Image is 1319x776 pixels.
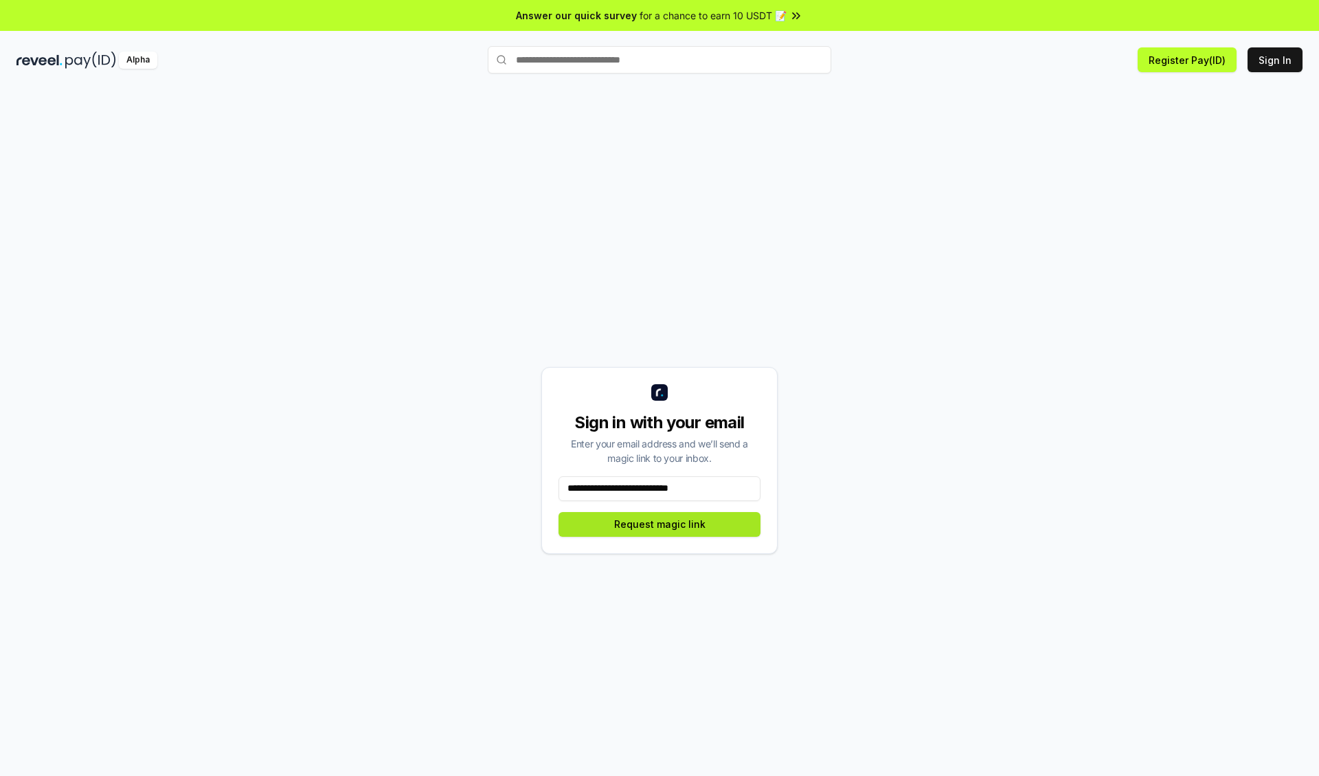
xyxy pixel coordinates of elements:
span: for a chance to earn 10 USDT 📝 [640,8,787,23]
button: Sign In [1248,47,1303,72]
div: Alpha [119,52,157,69]
div: Sign in with your email [559,412,760,434]
img: reveel_dark [16,52,63,69]
button: Request magic link [559,512,760,537]
img: pay_id [65,52,116,69]
div: Enter your email address and we’ll send a magic link to your inbox. [559,436,760,465]
span: Answer our quick survey [516,8,637,23]
button: Register Pay(ID) [1138,47,1237,72]
img: logo_small [651,384,668,401]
